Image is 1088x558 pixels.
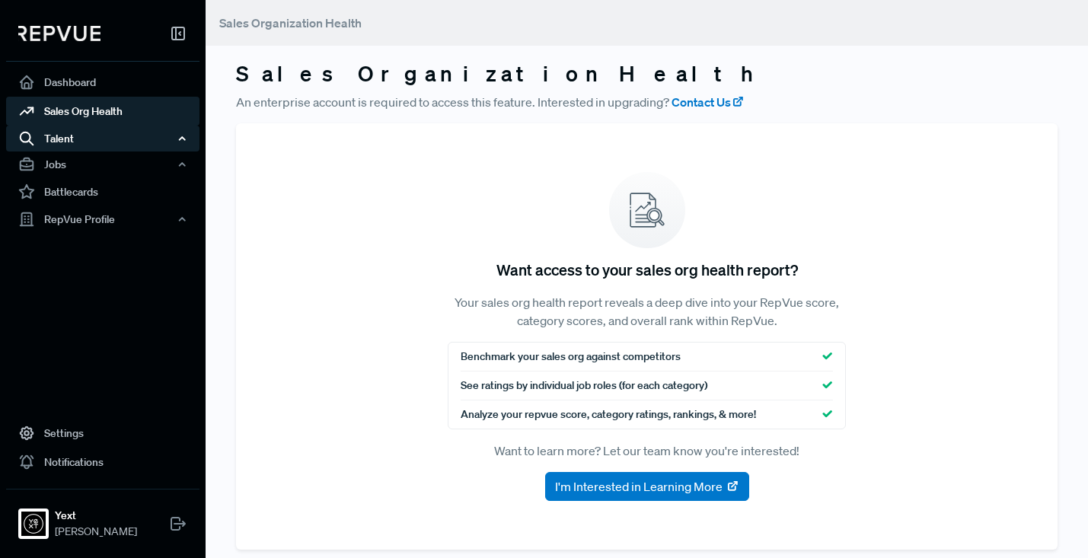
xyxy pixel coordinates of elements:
[6,151,199,177] button: Jobs
[555,477,723,496] span: I'm Interested in Learning More
[6,448,199,477] a: Notifications
[18,26,101,41] img: RepVue
[6,489,199,546] a: YextYext[PERSON_NAME]
[55,508,137,524] strong: Yext
[545,472,749,501] button: I'm Interested in Learning More
[6,97,199,126] a: Sales Org Health
[6,206,199,232] button: RepVue Profile
[55,524,137,540] span: [PERSON_NAME]
[236,61,1058,87] h3: Sales Organization Health
[21,512,46,536] img: Yext
[672,93,745,111] a: Contact Us
[6,68,199,97] a: Dashboard
[448,293,847,330] p: Your sales org health report reveals a deep dive into your RepVue score, category scores, and ove...
[461,349,681,365] span: Benchmark your sales org against competitors
[461,407,756,422] span: Analyze your repvue score, category ratings, rankings, & more!
[236,93,1058,111] p: An enterprise account is required to access this feature. Interested in upgrading?
[6,126,199,151] button: Talent
[461,378,707,394] span: See ratings by individual job roles (for each category)
[6,177,199,206] a: Battlecards
[219,15,362,30] span: Sales Organization Health
[448,442,847,460] p: Want to learn more? Let our team know you're interested!
[496,260,798,279] h5: Want access to your sales org health report?
[6,419,199,448] a: Settings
